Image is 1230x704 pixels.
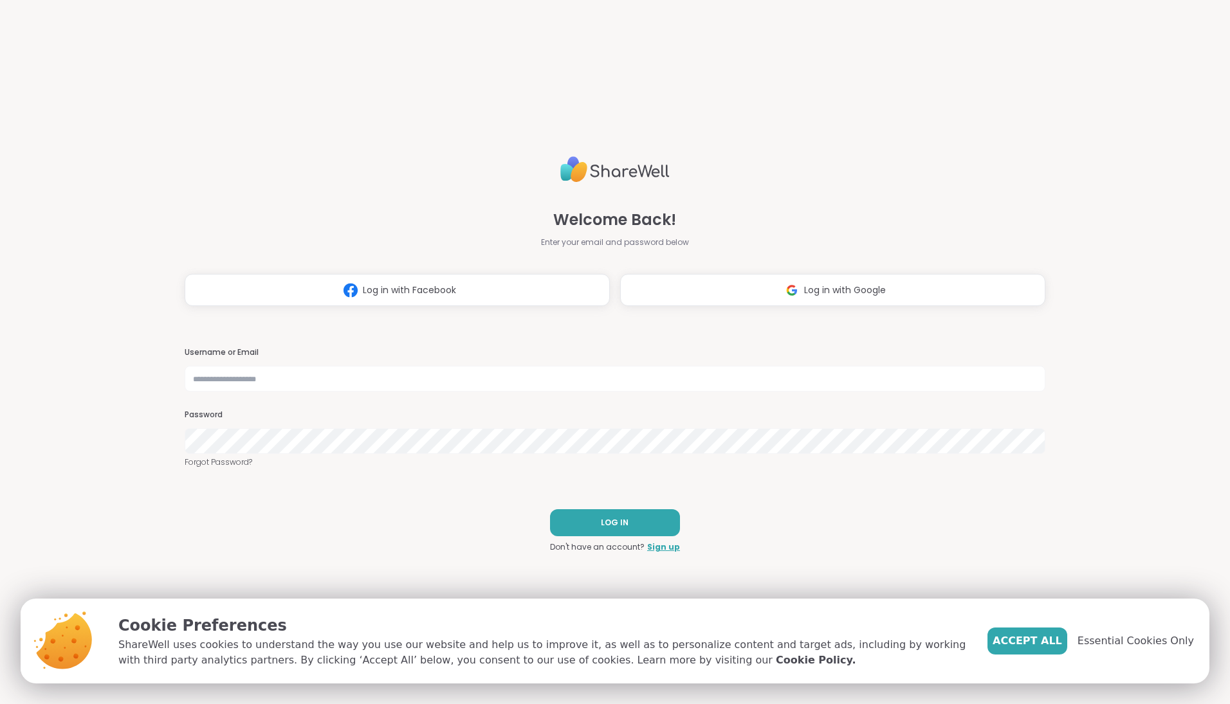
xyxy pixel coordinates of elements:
[550,541,645,553] span: Don't have an account?
[185,274,610,306] button: Log in with Facebook
[560,151,670,188] img: ShareWell Logo
[1078,633,1194,649] span: Essential Cookies Only
[553,208,676,231] span: Welcome Back!
[647,541,680,553] a: Sign up
[601,517,629,528] span: LOG IN
[993,633,1062,649] span: Accept All
[118,614,967,637] p: Cookie Preferences
[780,278,804,302] img: ShareWell Logomark
[338,278,363,302] img: ShareWell Logomark
[363,284,456,297] span: Log in with Facebook
[550,509,680,536] button: LOG IN
[185,410,1045,420] h3: Password
[987,627,1067,654] button: Accept All
[620,274,1045,306] button: Log in with Google
[804,284,886,297] span: Log in with Google
[118,637,967,668] p: ShareWell uses cookies to understand the way you use our website and help us to improve it, as we...
[185,456,1045,468] a: Forgot Password?
[541,237,689,248] span: Enter your email and password below
[185,347,1045,358] h3: Username or Email
[776,653,856,668] a: Cookie Policy.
